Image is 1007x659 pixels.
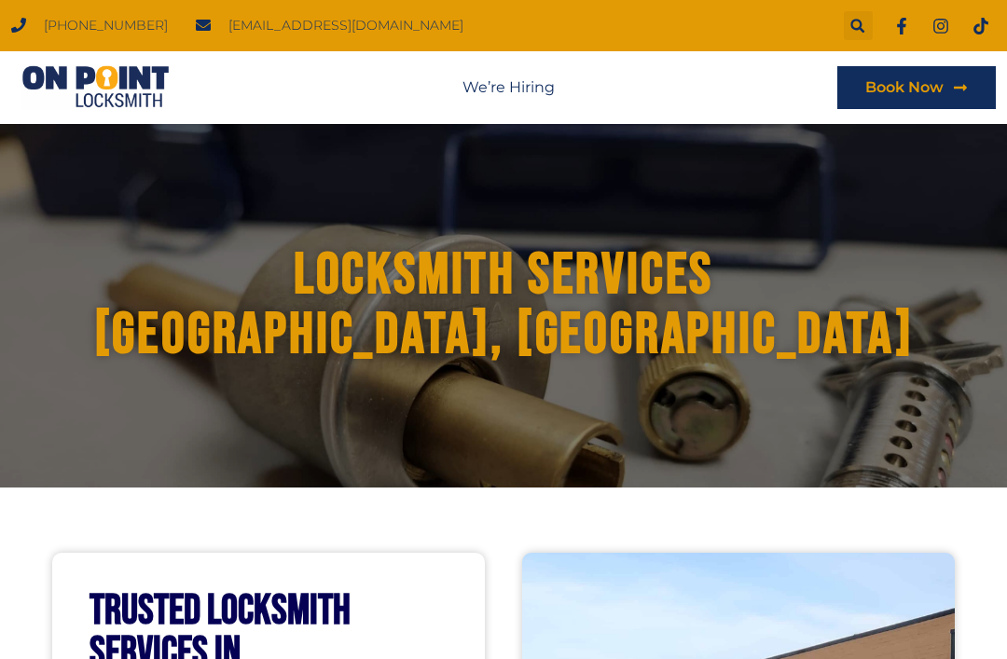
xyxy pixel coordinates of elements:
h1: Locksmith Services [GEOGRAPHIC_DATA], [GEOGRAPHIC_DATA] [16,246,991,365]
a: [PHONE_NUMBER] [11,13,168,38]
a: We’re Hiring [462,66,555,109]
span: Book Now [865,80,944,95]
span: [PHONE_NUMBER] [39,13,168,38]
div: Search [844,11,873,40]
a: [EMAIL_ADDRESS][DOMAIN_NAME] [196,13,463,38]
span: [EMAIL_ADDRESS][DOMAIN_NAME] [224,13,463,38]
nav: Menu [462,66,555,109]
a: Book Now [837,66,996,109]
